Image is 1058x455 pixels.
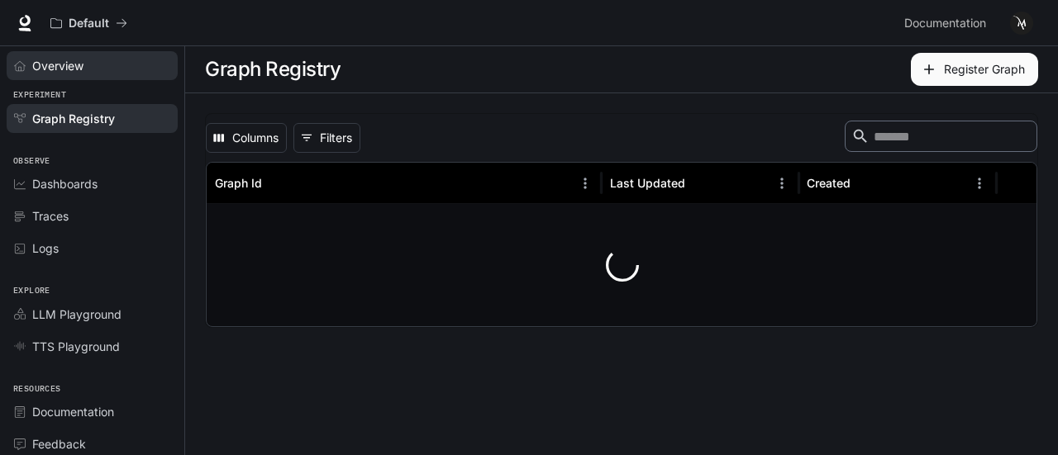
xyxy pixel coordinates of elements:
span: Dashboards [32,175,98,192]
a: Overview [7,51,178,80]
button: Sort [264,171,288,196]
button: All workspaces [43,7,135,40]
span: TTS Playground [32,338,120,355]
button: Register Graph [911,53,1038,86]
button: User avatar [1005,7,1038,40]
span: Overview [32,57,83,74]
span: LLM Playground [32,306,122,323]
button: Menu [770,171,794,196]
button: Select columns [206,123,287,153]
span: Feedback [32,435,86,453]
a: Documentation [7,397,178,426]
p: Default [69,17,109,31]
div: Search [845,121,1037,155]
span: Logs [32,239,59,257]
button: Menu [967,171,992,196]
a: Logs [7,234,178,263]
button: Menu [573,171,598,196]
div: Graph Id [215,176,262,190]
div: Created [807,176,851,190]
span: Graph Registry [32,110,115,127]
span: Documentation [32,403,114,420]
div: Last Updated [610,176,685,190]
a: TTS Playground [7,332,178,361]
a: Traces [7,201,178,230]
span: Traces [32,207,69,225]
button: Sort [687,171,712,196]
h1: Graph Registry [205,53,341,86]
span: Documentation [904,13,986,34]
a: Documentation [898,7,998,40]
a: Graph Registry [7,104,178,133]
a: LLM Playground [7,300,178,329]
img: User avatar [1010,12,1033,35]
button: Show filters [293,123,360,153]
a: Dashboards [7,169,178,198]
button: Sort [852,171,877,196]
